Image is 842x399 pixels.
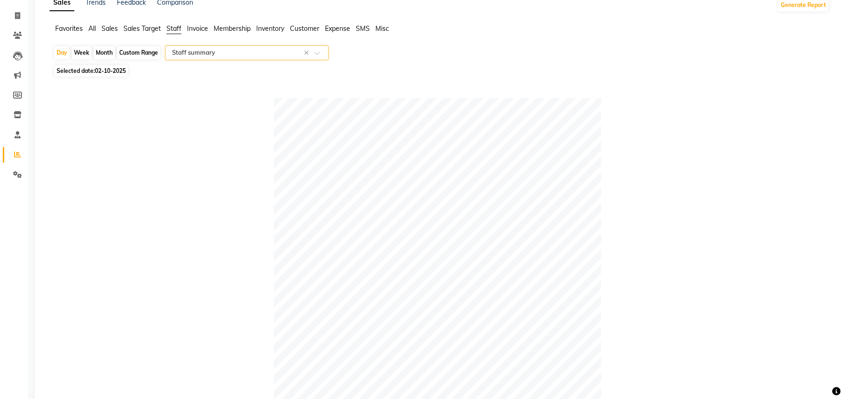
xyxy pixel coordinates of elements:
span: Customer [290,24,319,33]
div: Day [54,46,70,59]
span: Invoice [187,24,208,33]
span: Favorites [55,24,83,33]
span: Staff [166,24,181,33]
span: Expense [325,24,350,33]
span: Selected date: [54,65,128,77]
span: SMS [356,24,370,33]
span: Sales Target [123,24,161,33]
span: Sales [101,24,118,33]
div: Custom Range [117,46,160,59]
span: Clear all [304,48,312,58]
div: Month [94,46,115,59]
span: All [88,24,96,33]
span: Inventory [256,24,284,33]
span: Misc [375,24,389,33]
span: 02-10-2025 [95,67,126,74]
span: Membership [214,24,251,33]
div: Week [72,46,92,59]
